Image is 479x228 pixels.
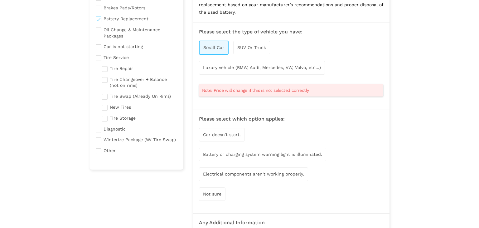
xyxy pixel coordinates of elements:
[203,132,241,137] span: Car doesn't start.
[203,191,221,196] span: Not sure
[199,220,383,226] h3: Any Additional Information
[199,29,383,35] h3: Please select the type of vehicle you have:
[203,65,321,70] span: Luxury vehicle (BMW, Audi, Mercedes, VW, Volvo, etc...)
[203,171,304,176] span: Electrical components aren't working properly.
[237,45,266,50] span: SUV Or Truck
[203,45,224,50] span: Small Car
[199,116,383,122] h3: Please select which option applies:
[203,152,322,157] span: Battery or charging system warning light is illuminated.
[202,87,310,93] span: Note: Price will change if this is not selected correctly.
